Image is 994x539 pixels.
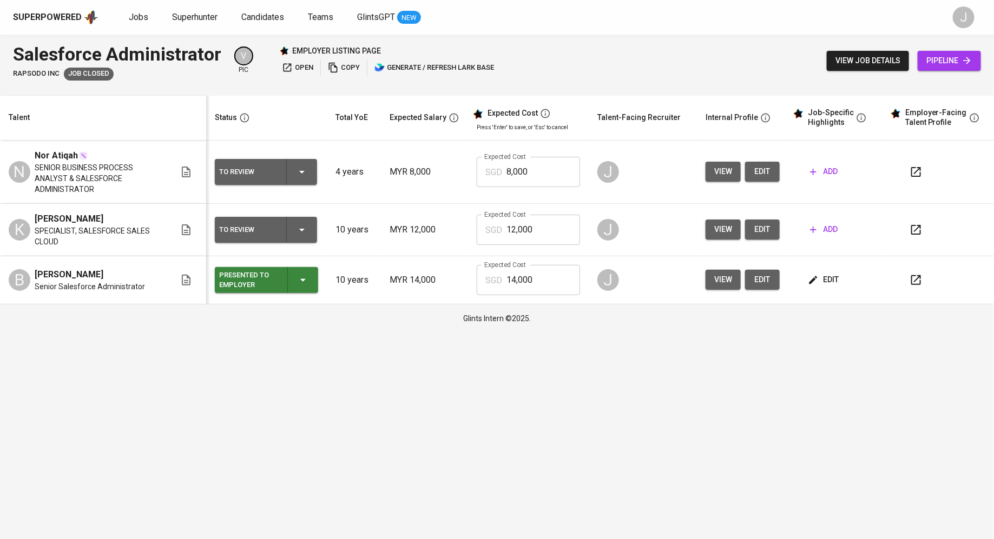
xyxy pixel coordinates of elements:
img: glints_star.svg [793,108,804,119]
button: Presented to Employer [215,267,318,293]
button: edit [745,219,780,239]
span: Jobs [129,12,148,22]
button: edit [806,270,843,290]
a: Jobs [129,11,150,24]
div: Job-Specific Highlights [808,108,854,127]
div: J [597,269,619,291]
p: MYR 12,000 [390,223,459,236]
div: Talent [9,111,30,124]
a: Superhunter [172,11,220,24]
button: view [706,162,741,182]
span: pipeline [926,54,972,68]
span: view [714,223,732,236]
img: app logo [84,9,98,25]
a: Superpoweredapp logo [13,9,98,25]
div: Talent-Facing Recruiter [597,111,681,124]
span: [PERSON_NAME] [35,212,103,225]
span: [PERSON_NAME] [35,268,103,281]
span: view [714,165,732,178]
span: Candidates [241,12,284,22]
span: Rapsodo Inc [13,69,60,79]
div: Employer-Facing Talent Profile [905,108,967,127]
span: Job Closed [64,69,114,79]
div: V [234,46,253,65]
div: Superpowered [13,11,82,24]
span: Nor Atiqah [35,149,78,162]
button: copy [325,59,363,76]
div: Expected Salary [390,111,446,124]
button: To Review [215,217,317,243]
div: J [597,219,619,241]
a: Teams [308,11,335,24]
p: 10 years [335,274,372,287]
a: GlintsGPT NEW [357,11,421,24]
button: edit [745,162,780,182]
span: open [282,62,313,74]
span: SPECIALIST, SALESFORCE SALES CLOUD [35,225,162,247]
button: view [706,219,741,239]
p: 4 years [335,165,372,178]
p: MYR 8,000 [390,165,459,178]
button: open [279,59,316,76]
span: edit [754,223,771,236]
div: J [597,161,619,183]
div: To Review [219,165,278,179]
span: GlintsGPT [357,12,395,22]
a: Candidates [241,11,286,24]
div: K [9,219,30,241]
button: To Review [215,159,317,185]
p: SGD [485,224,502,237]
p: employer listing page [292,45,381,56]
div: Expected Cost [488,109,538,118]
button: view job details [827,51,909,71]
span: edit [810,273,839,287]
p: MYR 14,000 [390,274,459,287]
span: Superhunter [172,12,218,22]
span: add [810,165,838,178]
button: add [806,162,842,182]
button: lark generate / refresh lark base [372,59,497,76]
div: B [9,269,30,291]
div: N [9,161,30,183]
span: view [714,273,732,287]
span: view job details [835,54,900,68]
p: 10 years [335,223,372,236]
button: edit [745,270,780,290]
span: Teams [308,12,333,22]
span: SENIOR BUSINESS PROCESS ANALYST & SALESFORCE ADMINISTRATOR [35,162,162,195]
div: Presented to Employer [219,268,279,292]
div: Internal Profile [706,111,758,124]
span: edit [754,165,771,178]
img: Glints Star [279,46,289,56]
span: generate / refresh lark base [374,62,494,74]
div: Status [215,111,237,124]
div: pic [234,46,253,75]
p: SGD [485,274,502,287]
div: Total YoE [335,111,368,124]
p: SGD [485,166,502,179]
div: Salesforce Administrator [13,41,221,68]
span: edit [754,273,771,287]
a: pipeline [918,51,981,71]
div: To Review [219,223,278,237]
button: add [806,219,842,239]
span: copy [328,62,360,74]
div: J [953,6,975,28]
span: Senior Salesforce Administrator [35,281,145,292]
div: Client fulfilled job using internal hiring [64,68,114,81]
img: glints_star.svg [472,109,483,119]
button: view [706,270,741,290]
span: NEW [397,12,421,23]
p: Press 'Enter' to save, or 'Esc' to cancel [477,123,580,131]
img: glints_star.svg [890,108,901,119]
img: lark [374,62,385,73]
img: magic_wand.svg [79,151,88,160]
span: add [810,223,838,236]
